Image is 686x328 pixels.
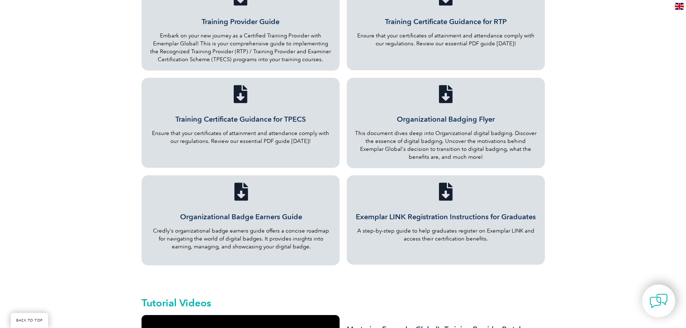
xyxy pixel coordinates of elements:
a: Training Certificate Guidance for TPECS [175,115,306,123]
a: Exemplar LINK Registration Instructions for Graduates [356,212,536,221]
a: Organizational Badging Flyer [397,115,495,123]
a: Organizational Badging Flyer [437,85,455,103]
p: Credly's organizational badge earners guide offers a concise roadmap for navigating the world of ... [150,227,332,251]
p: Embark on your new journey as a Certified Training Provider with Ememplar Global! This is your co... [149,32,332,63]
a: Training Provider Guide [202,17,279,26]
a: Training Certificate Guidance for TPECS [232,85,250,103]
img: contact-chat.png [650,292,668,310]
p: Ensure that your certificates of attainment and attendance comply with our regulations. Review ou... [354,32,538,48]
h2: Tutorial Videos [142,298,545,308]
a: Organizational Badge Earners Guide [232,183,250,201]
img: en [675,3,684,10]
a: Organizational Badge Earners Guide [180,212,302,221]
a: BACK TO TOP [11,313,48,328]
p: A step-by-step guide to help graduates register on Exemplar LINK and access their certification b... [354,227,538,243]
a: Training Certificate Guidance for RTP [385,17,507,26]
a: Exemplar LINK Registration Instructions for Graduates [437,183,455,201]
p: This document dives deep into Organizational digital badging. Discover the essence of digital bad... [354,129,538,161]
p: Ensure that your certificates of attainment and attendance comply with our regulations. Review ou... [149,129,332,145]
